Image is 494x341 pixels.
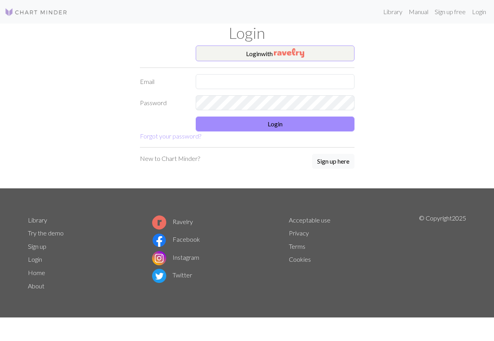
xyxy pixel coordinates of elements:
a: Forgot your password? [140,132,201,140]
a: Terms [289,243,305,250]
a: Cookies [289,255,311,263]
img: Facebook logo [152,233,166,247]
label: Password [135,95,191,110]
a: Try the demo [28,229,64,237]
a: Home [28,269,45,276]
img: Ravelry logo [152,215,166,230]
a: Twitter [152,271,192,279]
a: Ravelry [152,218,193,225]
a: Login [469,4,489,20]
a: Login [28,255,42,263]
a: Sign up free [432,4,469,20]
a: Sign up here [312,154,354,170]
a: Acceptable use [289,216,331,224]
button: Loginwith [196,46,354,61]
a: Privacy [289,229,309,237]
h1: Login [23,24,471,42]
a: Facebook [152,235,200,243]
a: Library [380,4,406,20]
img: Logo [5,7,68,17]
button: Login [196,117,354,131]
p: © Copyright 2025 [419,213,466,293]
a: Library [28,216,47,224]
a: Sign up [28,243,46,250]
img: Ravelry [274,48,304,58]
a: Manual [406,4,432,20]
img: Instagram logo [152,251,166,265]
a: Instagram [152,253,199,261]
p: New to Chart Minder? [140,154,200,163]
img: Twitter logo [152,269,166,283]
label: Email [135,74,191,89]
a: About [28,282,44,290]
button: Sign up here [312,154,354,169]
